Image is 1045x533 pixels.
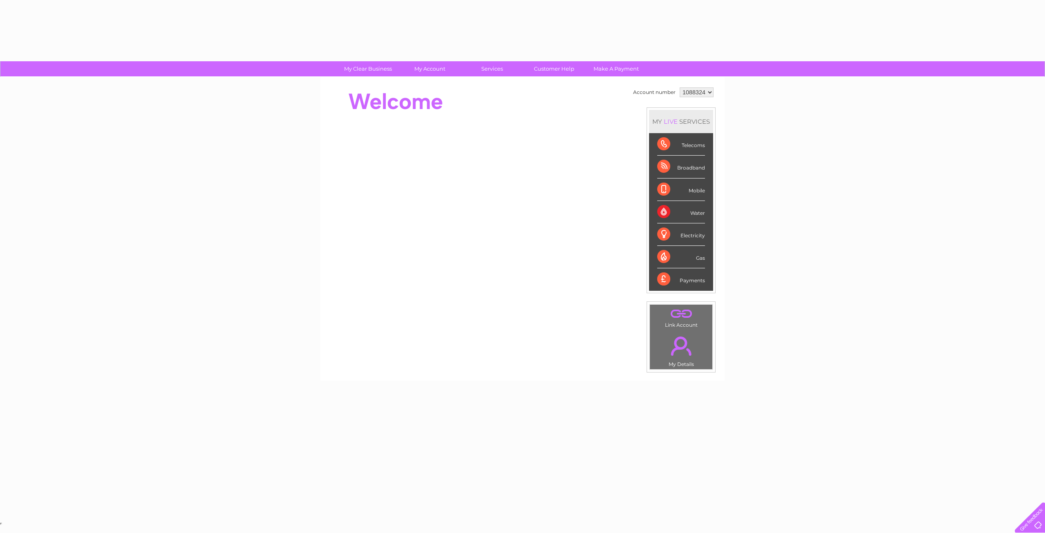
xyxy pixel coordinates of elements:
[657,133,705,156] div: Telecoms
[649,330,713,370] td: My Details
[657,201,705,223] div: Water
[458,61,526,76] a: Services
[631,85,678,99] td: Account number
[652,307,710,321] a: .
[662,118,679,125] div: LIVE
[583,61,650,76] a: Make A Payment
[649,110,713,133] div: MY SERVICES
[657,223,705,246] div: Electricity
[649,304,713,330] td: Link Account
[396,61,464,76] a: My Account
[520,61,588,76] a: Customer Help
[334,61,402,76] a: My Clear Business
[657,156,705,178] div: Broadband
[657,246,705,268] div: Gas
[652,332,710,360] a: .
[657,178,705,201] div: Mobile
[657,268,705,290] div: Payments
